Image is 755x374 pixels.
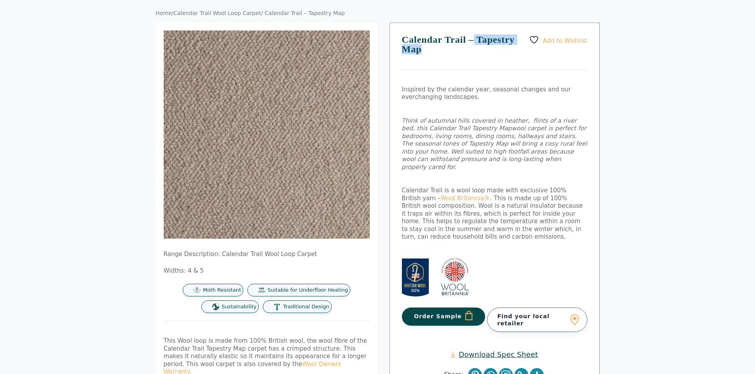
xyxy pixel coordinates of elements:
[156,10,600,17] nav: Breadcrumb
[402,117,577,132] em: Think of autumnal hills covered in heather, flints of a river bed, this Calendar Trail Tapestry Map
[164,251,370,258] p: Range Description: Calendar Trail Wool Loop Carpet
[451,350,538,359] a: Download Spec Sheet
[203,287,241,294] span: Moth Resistant
[487,308,587,332] a: Find your local retailer
[156,10,172,16] a: Home
[441,195,490,202] a: Wool Britannia®
[283,304,329,310] span: Traditional Design
[164,267,370,275] p: Widths: 4 & 5
[402,125,587,171] em: wool carpet is perfect for bedrooms, living rooms, dining rooms, hallways and stairs. The seasona...
[402,35,587,70] h1: Calendar Trail – Tapestry Map
[402,308,485,326] button: Order Sample
[222,304,256,310] span: Sustainability
[529,35,587,45] a: Add to Wishlist
[543,37,587,44] span: Add to Wishlist
[402,86,587,101] p: Inspired by the calendar year, seasonal changes and our everchanging landscapes.
[268,287,348,294] span: Suitable for Underfloor Heating
[402,187,587,241] p: Calendar Trail is a wool loop made with exclusive 100% British yarn – . This is made up of 100% B...
[174,10,261,16] a: Calendar Trail Wool Loop Carpet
